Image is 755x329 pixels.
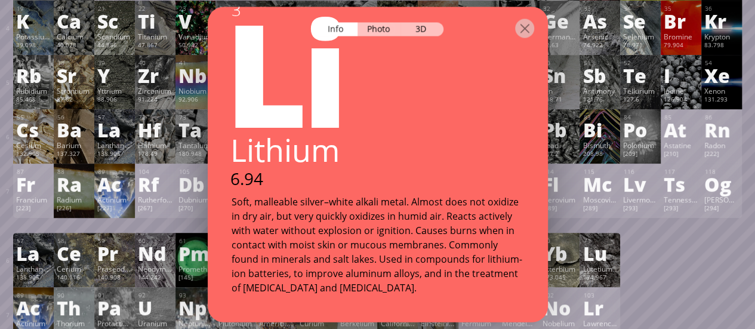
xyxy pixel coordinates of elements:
[138,264,172,273] div: Neodymium
[704,195,739,204] div: [PERSON_NAME]
[57,11,91,30] div: Ca
[664,140,698,150] div: Astatine
[623,120,658,139] div: Po
[207,129,548,170] div: Lithium
[623,32,658,41] div: Selenium
[543,168,577,176] div: 114
[16,41,51,51] div: 39.098
[623,66,658,85] div: Te
[260,5,294,13] div: 25
[57,174,91,193] div: Ra
[704,174,739,193] div: Og
[57,195,91,204] div: Radium
[543,113,577,121] div: 82
[583,96,617,105] div: 121.76
[664,120,698,139] div: At
[704,32,739,41] div: Krypton
[138,120,172,139] div: Hf
[178,86,213,96] div: Niobium
[98,291,132,299] div: 91
[259,318,294,328] div: Americium
[97,298,132,317] div: Pa
[623,174,658,193] div: Lv
[623,11,658,30] div: Se
[97,66,132,85] div: Y
[543,273,577,283] div: 173.045
[543,150,577,159] div: 207.2
[543,41,577,51] div: 72.63
[16,66,51,85] div: Rb
[219,5,253,13] div: 24
[138,11,172,30] div: Ti
[664,150,698,159] div: [210]
[178,140,213,150] div: Tantalum
[138,59,172,67] div: 40
[664,113,698,121] div: 85
[57,5,91,13] div: 20
[138,291,172,299] div: 92
[138,96,172,105] div: 91.224
[664,96,698,105] div: 126.904
[380,318,415,328] div: Californium
[664,5,698,13] div: 35
[543,96,577,105] div: 118.71
[97,244,132,263] div: Pr
[583,264,617,273] div: Lutetium
[583,195,617,204] div: Moscovium
[543,195,577,204] div: Flerovium
[17,237,51,245] div: 57
[624,59,658,67] div: 52
[97,174,132,193] div: Ac
[358,22,400,36] div: Photo
[623,150,658,159] div: [209]
[138,168,172,176] div: 104
[664,168,698,176] div: 117
[461,318,496,328] div: Fermium
[16,150,51,159] div: 132.905
[97,204,132,214] div: [227]
[503,5,537,13] div: 31
[138,298,172,317] div: U
[57,32,91,41] div: Calcium
[57,264,91,273] div: Cerium
[57,273,91,283] div: 140.116
[16,32,51,41] div: Potassium
[138,66,172,85] div: Zr
[138,237,172,245] div: 60
[17,5,51,13] div: 19
[178,264,213,273] div: Promethium
[543,237,577,245] div: 70
[98,59,132,67] div: 39
[543,86,577,96] div: Tin
[138,244,172,263] div: Nd
[583,86,617,96] div: Antimony
[179,237,213,245] div: 61
[57,140,91,150] div: Barium
[543,298,577,317] div: No
[543,66,577,85] div: Sn
[583,237,617,245] div: 71
[583,41,617,51] div: 74.922
[138,174,172,193] div: Rf
[704,150,739,159] div: [222]
[583,11,617,30] div: As
[664,11,698,30] div: Br
[57,120,91,139] div: Ba
[340,318,375,328] div: Berkelium
[583,66,617,85] div: Sb
[97,318,132,328] div: Protactinium
[664,204,698,214] div: [293]
[623,204,658,214] div: [293]
[57,59,91,67] div: 38
[704,120,739,139] div: Rn
[138,150,172,159] div: 178.49
[623,195,658,204] div: Livermorium
[543,120,577,139] div: Pb
[624,168,658,176] div: 116
[543,11,577,30] div: Ge
[179,168,213,176] div: 105
[543,140,577,150] div: Lead
[664,66,698,85] div: I
[57,86,91,96] div: Strontium
[623,140,658,150] div: Polonium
